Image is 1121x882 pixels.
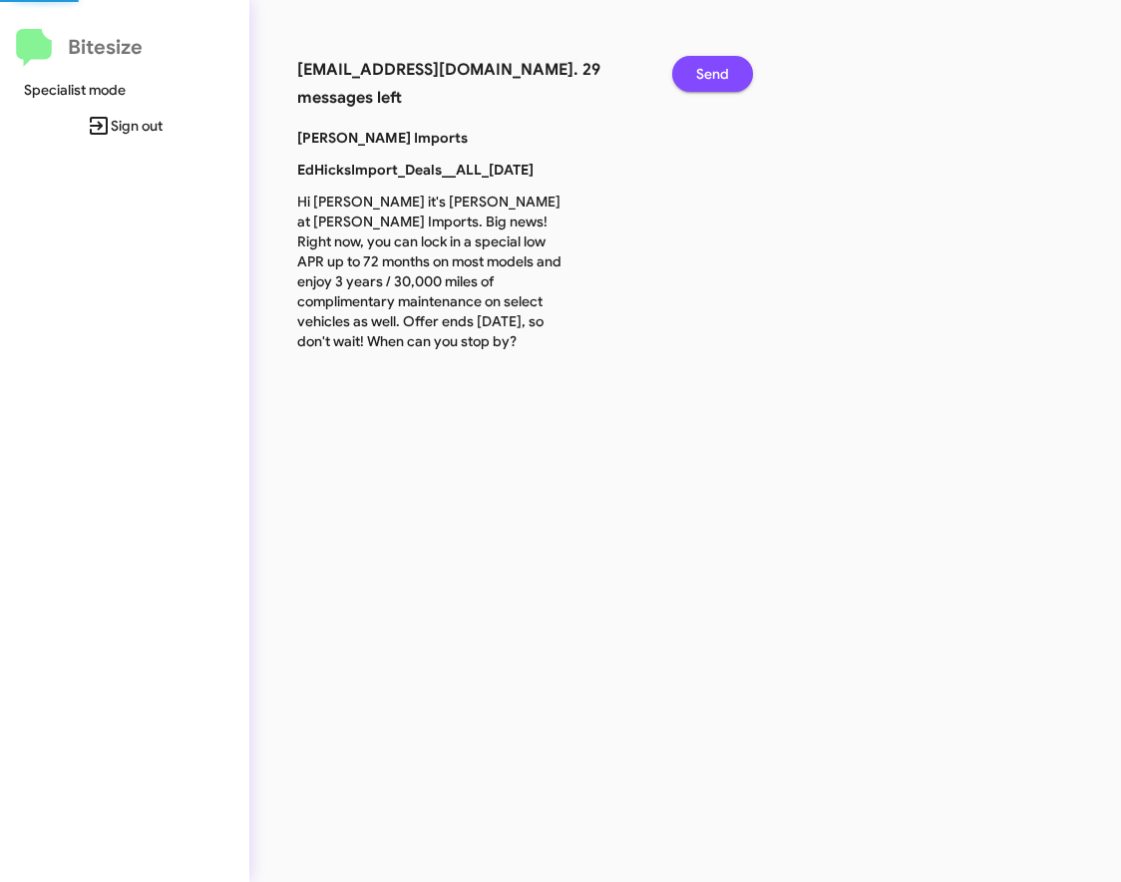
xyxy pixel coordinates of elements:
[297,129,468,147] b: [PERSON_NAME] Imports
[672,56,753,92] button: Send
[282,192,582,351] p: Hi [PERSON_NAME] it's [PERSON_NAME] at [PERSON_NAME] Imports. Big news! Right now, you can lock i...
[696,56,729,92] span: Send
[16,29,143,67] a: Bitesize
[16,108,233,144] span: Sign out
[297,56,642,112] h3: [EMAIL_ADDRESS][DOMAIN_NAME]. 29 messages left
[297,161,534,179] b: EdHicksImport_Deals__ALL_[DATE]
